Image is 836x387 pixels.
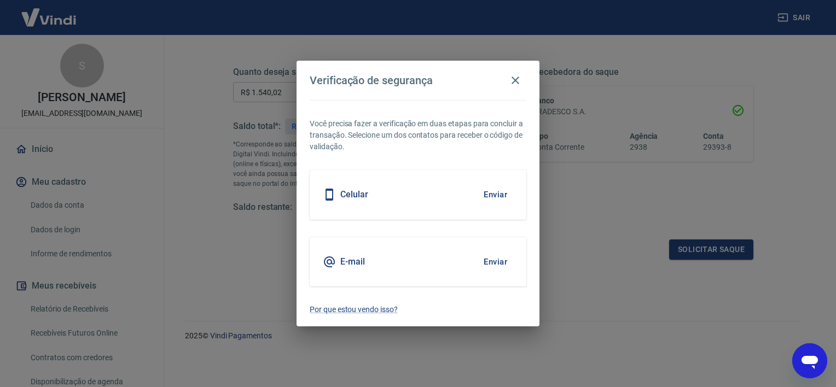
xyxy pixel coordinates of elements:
[478,250,513,273] button: Enviar
[310,304,526,315] a: Por que estou vendo isso?
[340,189,368,200] h5: Celular
[310,118,526,153] p: Você precisa fazer a verificação em duas etapas para concluir a transação. Selecione um dos conta...
[340,256,365,267] h5: E-mail
[478,183,513,206] button: Enviar
[310,74,433,87] h4: Verificação de segurança
[792,343,827,378] iframe: Botão para abrir a janela de mensagens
